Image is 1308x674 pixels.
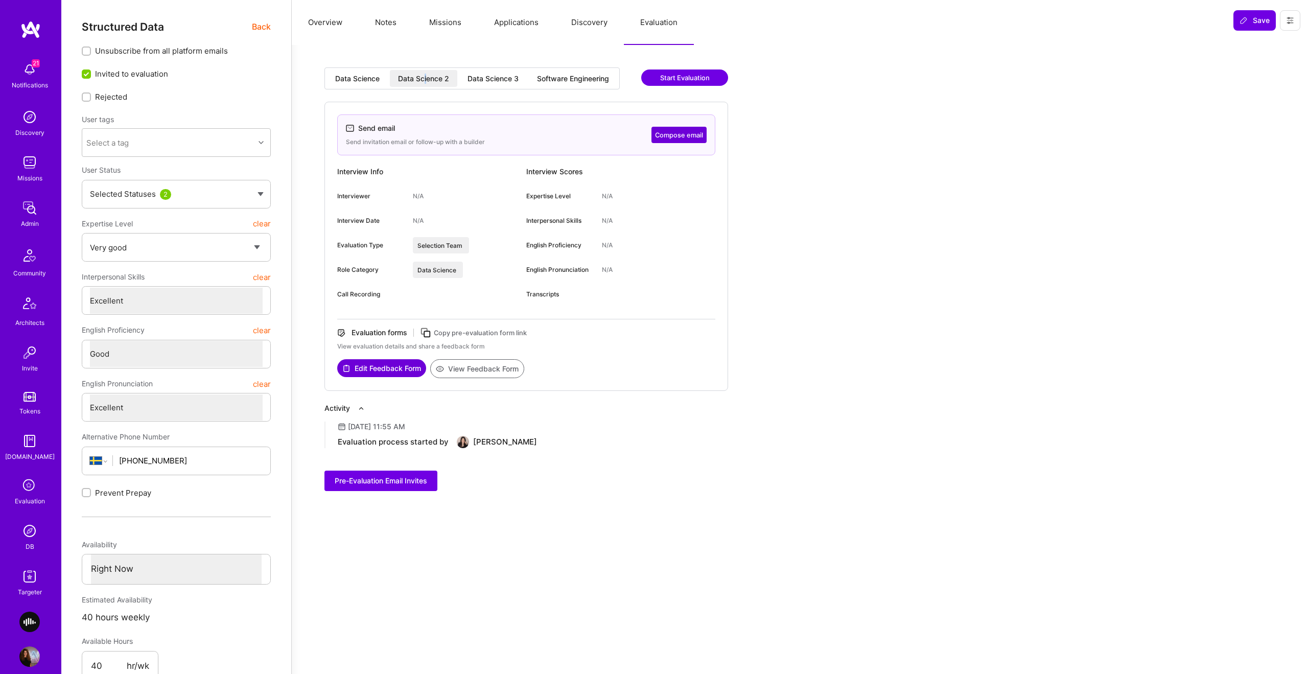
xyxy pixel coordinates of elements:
[95,487,151,498] span: Prevent Prepay
[160,189,171,200] div: 2
[95,68,168,79] span: Invited to evaluation
[337,192,405,201] div: Interviewer
[602,241,613,250] div: N/A
[82,20,164,33] span: Structured Data
[15,317,44,328] div: Architects
[15,496,45,506] div: Evaluation
[253,321,271,339] button: clear
[526,192,594,201] div: Expertise Level
[337,359,426,377] button: Edit Feedback Form
[651,127,707,143] button: Compose email
[337,216,405,225] div: Interview Date
[12,80,48,90] div: Notifications
[602,265,613,274] div: N/A
[259,140,264,145] i: icon Chevron
[82,609,271,626] div: 40 hours weekly
[526,265,594,274] div: English Pronunciation
[413,216,424,225] div: N/A
[82,632,158,650] div: Available Hours
[526,290,594,299] div: Transcripts
[20,20,41,39] img: logo
[82,215,133,233] span: Expertise Level
[82,321,145,339] span: English Proficiency
[19,342,40,363] img: Invite
[19,431,40,451] img: guide book
[17,646,42,667] a: User Avatar
[253,268,271,286] button: clear
[82,166,121,174] span: User Status
[526,164,715,180] div: Interview Scores
[413,192,424,201] div: N/A
[430,359,524,378] button: View Feedback Form
[19,521,40,541] img: Admin Search
[537,74,609,84] div: Software Engineering
[17,612,42,632] a: AI Trader: AI Trading Platform
[337,342,715,351] div: View evaluation details and share a feedback form
[337,241,405,250] div: Evaluation Type
[468,74,519,84] div: Data Science 3
[253,375,271,393] button: clear
[602,192,613,201] div: N/A
[82,591,271,609] div: Estimated Availability
[95,45,228,56] span: Unsubscribe from all platform emails
[526,216,594,225] div: Interpersonal Skills
[19,406,40,416] div: Tokens
[348,422,405,432] div: [DATE] 11:55 AM
[358,123,395,133] div: Send email
[119,448,263,474] input: +1 (000) 000-0000
[337,164,526,180] div: Interview Info
[352,328,407,338] div: Evaluation forms
[22,363,38,374] div: Invite
[19,59,40,80] img: bell
[526,241,594,250] div: English Proficiency
[127,660,149,672] span: hr/wk
[21,218,39,229] div: Admin
[252,20,271,33] span: Back
[17,173,42,183] div: Missions
[13,268,46,278] div: Community
[82,432,170,441] span: Alternative Phone Number
[18,587,42,597] div: Targeter
[337,290,405,299] div: Call Recording
[1240,15,1270,26] span: Save
[32,59,40,67] span: 21
[20,476,39,496] i: icon SelectionTeam
[324,403,350,413] div: Activity
[602,216,613,225] div: N/A
[17,243,42,268] img: Community
[434,328,527,338] div: Copy pre-evaluation form link
[253,215,271,233] button: clear
[473,437,537,447] div: [PERSON_NAME]
[19,198,40,218] img: admin teamwork
[19,612,40,632] img: AI Trader: AI Trading Platform
[26,541,34,552] div: DB
[335,74,380,84] div: Data Science
[420,327,432,339] i: icon Copy
[86,137,129,148] div: Select a tag
[82,536,271,554] div: Availability
[95,91,127,102] span: Rejected
[15,127,44,138] div: Discovery
[335,476,427,486] span: Pre-Evaluation Email Invites
[19,107,40,127] img: discovery
[17,293,42,317] img: Architects
[398,74,449,84] div: Data Science 2
[5,451,55,462] div: [DOMAIN_NAME]
[338,437,449,447] div: Evaluation process started by
[324,471,437,491] button: Pre-Evaluation Email Invites
[19,566,40,587] img: Skill Targeter
[346,137,485,147] div: Send invitation email or follow-up with a builder
[24,392,36,402] img: tokens
[258,192,264,196] img: caret
[1233,10,1276,31] button: Save
[337,359,426,378] a: Edit Feedback Form
[19,646,40,667] img: User Avatar
[337,265,405,274] div: Role Category
[457,436,469,448] img: User Avatar
[82,268,145,286] span: Interpersonal Skills
[82,375,153,393] span: English Pronunciation
[19,152,40,173] img: teamwork
[90,189,156,199] span: Selected Statuses
[82,114,114,124] label: User tags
